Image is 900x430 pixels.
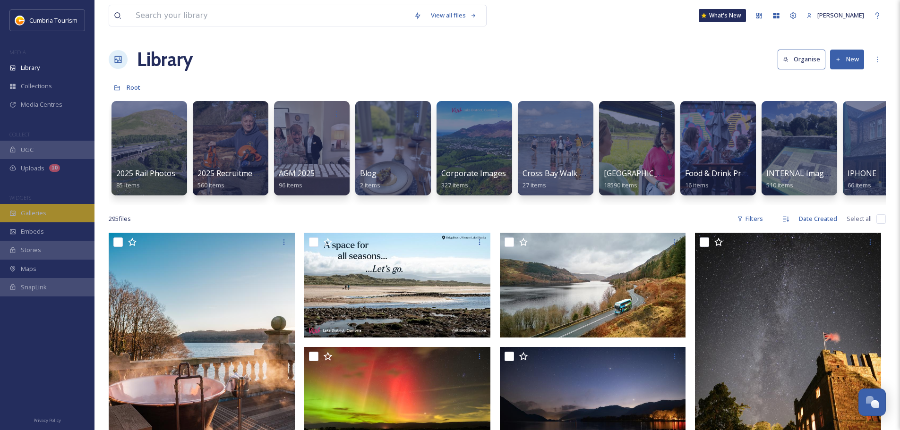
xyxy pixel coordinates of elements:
input: Search your library [131,5,409,26]
span: Root [127,83,140,92]
span: SnapLink [21,283,47,292]
span: Privacy Policy [34,417,61,423]
span: 510 items [766,181,793,189]
span: Uploads [21,164,44,173]
a: What's New [699,9,746,22]
span: Maps [21,264,36,273]
img: 1920x1080-drigg-beach.jpg [304,233,490,337]
button: Open Chat [858,388,886,416]
span: 85 items [116,181,140,189]
button: Organise [778,50,825,69]
span: Stories [21,245,41,254]
span: AGM 2025 [279,168,315,178]
span: Library [21,63,40,72]
span: INTERNAL Imagery [766,168,835,178]
a: View all files [426,6,481,25]
span: 16 items [685,181,709,189]
span: COLLECT [9,131,30,138]
span: Galleries [21,209,46,218]
a: Privacy Policy [34,414,61,425]
span: 27 items [523,181,546,189]
span: 295 file s [109,214,131,223]
span: Cross Bay Walk 2024 [523,168,596,178]
span: Corporate Images [441,168,506,178]
a: [GEOGRAPHIC_DATA]18590 items [604,169,680,189]
a: AGM 202596 items [279,169,315,189]
span: [PERSON_NAME] [817,11,864,19]
span: Cumbria Tourism [29,16,77,25]
a: Cross Bay Walk 202427 items [523,169,596,189]
span: MEDIA [9,49,26,56]
a: IPHONE66 items [848,169,876,189]
span: 2025 Recruitment - [PERSON_NAME] [197,168,327,178]
a: Corporate Images327 items [441,169,506,189]
span: 18590 items [604,181,637,189]
a: 2025 Recruitment - [PERSON_NAME]560 items [197,169,327,189]
div: Filters [732,210,768,228]
span: UGC [21,145,34,154]
a: Blog2 items [360,169,380,189]
span: 2 items [360,181,380,189]
span: Blog [360,168,377,178]
span: Collections [21,82,52,91]
span: Media Centres [21,100,62,109]
span: Embeds [21,227,44,236]
img: images.jpg [15,16,25,25]
div: Date Created [794,210,842,228]
div: 10 [49,164,60,172]
a: Root [127,82,140,93]
span: Select all [847,214,872,223]
span: [GEOGRAPHIC_DATA] [604,168,680,178]
a: Food & Drink Project16 items [685,169,758,189]
a: 2025 Rail Photos85 items [116,169,175,189]
span: IPHONE [848,168,876,178]
a: Library [137,45,193,74]
button: New [830,50,864,69]
span: 96 items [279,181,302,189]
span: 560 items [197,181,224,189]
span: Food & Drink Project [685,168,758,178]
span: WIDGETS [9,194,31,201]
span: 2025 Rail Photos [116,168,175,178]
span: 327 items [441,181,468,189]
img: Stagecoach Lakes_Day 2_008.jpg [500,233,686,337]
a: [PERSON_NAME] [802,6,869,25]
span: 66 items [848,181,871,189]
a: INTERNAL Imagery510 items [766,169,835,189]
